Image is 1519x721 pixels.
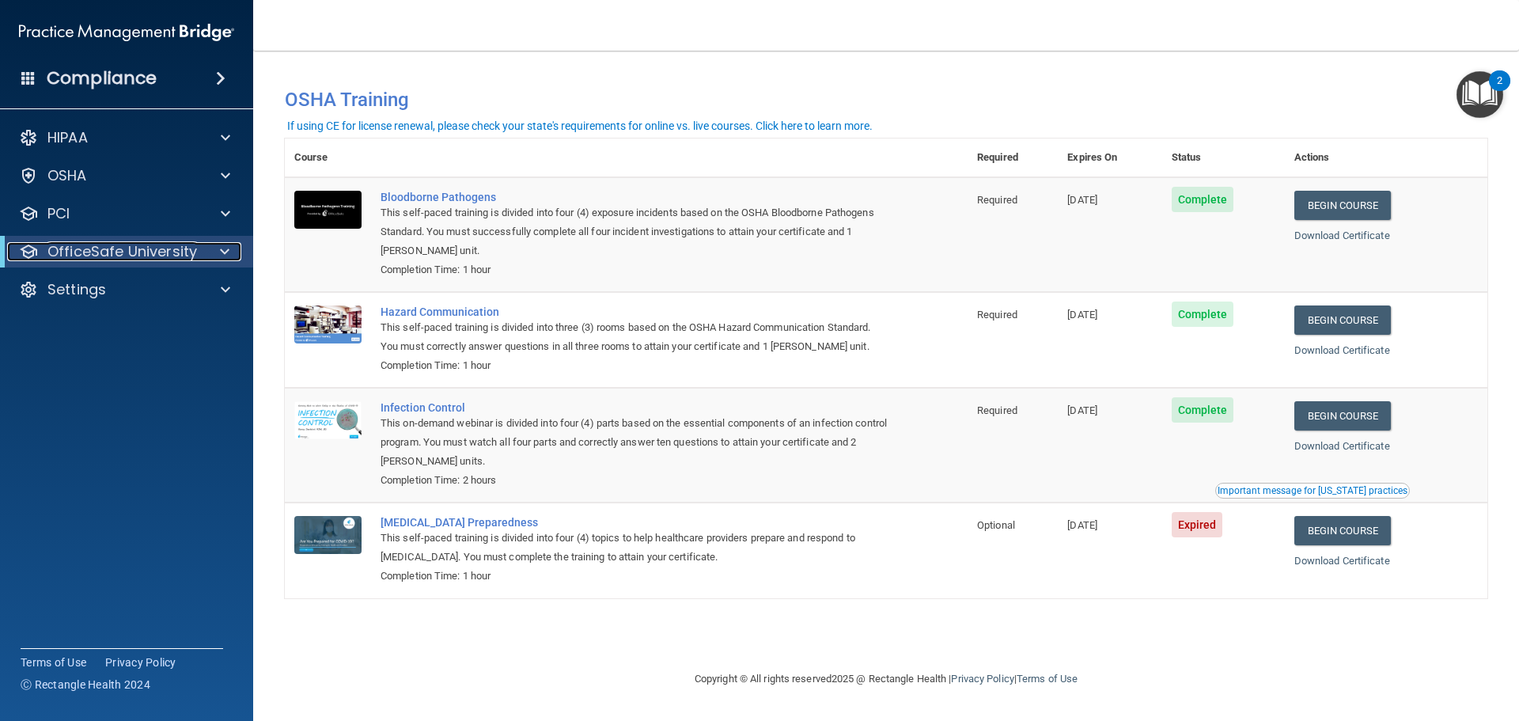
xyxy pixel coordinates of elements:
[381,260,888,279] div: Completion Time: 1 hour
[285,139,371,177] th: Course
[1497,81,1502,101] div: 2
[1172,512,1223,537] span: Expired
[1285,139,1487,177] th: Actions
[381,305,888,318] a: Hazard Communication
[19,128,230,147] a: HIPAA
[381,414,888,471] div: This on-demand webinar is divided into four (4) parts based on the essential components of an inf...
[1067,519,1097,531] span: [DATE]
[287,120,873,131] div: If using CE for license renewal, please check your state's requirements for online vs. live cours...
[381,471,888,490] div: Completion Time: 2 hours
[1172,397,1234,423] span: Complete
[19,242,229,261] a: OfficeSafe University
[968,139,1058,177] th: Required
[285,118,875,134] button: If using CE for license renewal, please check your state's requirements for online vs. live cours...
[381,318,888,356] div: This self-paced training is divided into three (3) rooms based on the OSHA Hazard Communication S...
[285,89,1487,111] h4: OSHA Training
[47,280,106,299] p: Settings
[105,655,176,670] a: Privacy Policy
[381,567,888,586] div: Completion Time: 1 hour
[19,204,230,223] a: PCI
[977,519,1015,531] span: Optional
[977,309,1017,321] span: Required
[977,404,1017,416] span: Required
[951,673,1013,685] a: Privacy Policy
[381,203,888,260] div: This self-paced training is divided into four (4) exposure incidents based on the OSHA Bloodborne...
[381,401,888,414] a: Infection Control
[1058,139,1161,177] th: Expires On
[1162,139,1285,177] th: Status
[1294,401,1391,431] a: Begin Course
[1017,673,1078,685] a: Terms of Use
[1067,309,1097,321] span: [DATE]
[1067,194,1097,206] span: [DATE]
[47,128,88,147] p: HIPAA
[1294,230,1390,241] a: Download Certificate
[1172,302,1234,327] span: Complete
[1172,187,1234,212] span: Complete
[1215,483,1410,499] button: Read this if you are a dental practitioner in the state of CA
[381,516,888,529] a: [MEDICAL_DATA] Preparedness
[1294,516,1391,545] a: Begin Course
[21,677,150,693] span: Ⓒ Rectangle Health 2024
[1456,71,1503,118] button: Open Resource Center, 2 new notifications
[977,194,1017,206] span: Required
[47,242,197,261] p: OfficeSafe University
[1218,486,1407,495] div: Important message for [US_STATE] practices
[381,356,888,375] div: Completion Time: 1 hour
[19,280,230,299] a: Settings
[381,191,888,203] a: Bloodborne Pathogens
[1294,555,1390,567] a: Download Certificate
[21,655,86,670] a: Terms of Use
[1294,305,1391,335] a: Begin Course
[19,166,230,185] a: OSHA
[19,17,234,48] img: PMB logo
[1294,344,1390,356] a: Download Certificate
[1067,404,1097,416] span: [DATE]
[381,529,888,567] div: This self-paced training is divided into four (4) topics to help healthcare providers prepare and...
[1294,191,1391,220] a: Begin Course
[47,166,87,185] p: OSHA
[1294,440,1390,452] a: Download Certificate
[597,654,1175,704] div: Copyright © All rights reserved 2025 @ Rectangle Health | |
[47,67,157,89] h4: Compliance
[47,204,70,223] p: PCI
